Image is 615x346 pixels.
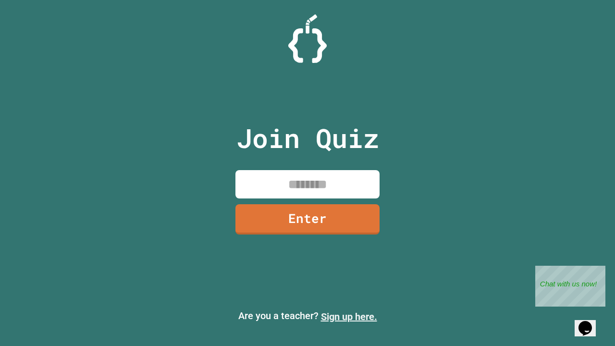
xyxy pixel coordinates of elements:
img: Logo.svg [288,14,327,63]
p: Join Quiz [236,118,379,158]
a: Sign up here. [321,311,377,322]
a: Enter [235,204,380,235]
p: Are you a teacher? [8,309,607,324]
iframe: chat widget [535,266,605,307]
iframe: chat widget [575,308,605,336]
